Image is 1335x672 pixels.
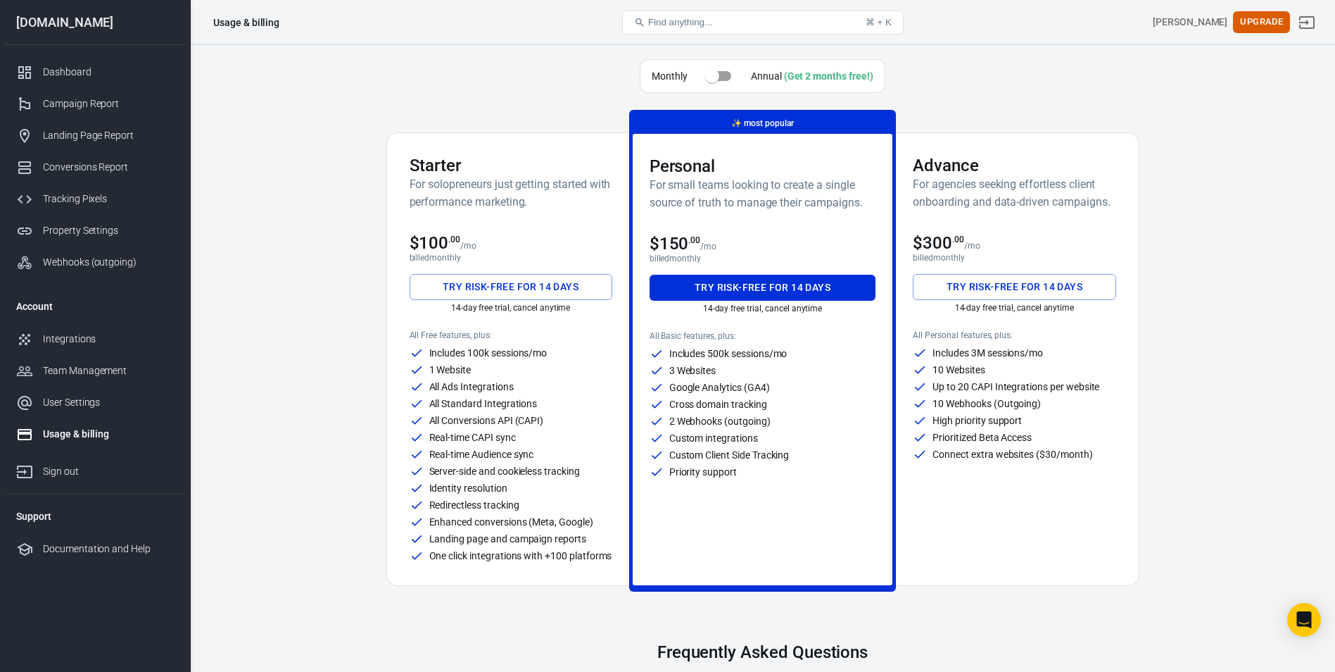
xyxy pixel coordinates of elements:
[731,118,742,128] span: magic
[932,416,1022,425] p: High priority support
[932,348,1043,358] p: Includes 3M sessions/mo
[669,399,767,409] p: Cross domain tracking
[5,151,185,183] a: Conversions Report
[731,116,793,131] p: most popular
[429,517,593,527] p: Enhanced conversions (Meta, Google)
[5,450,185,487] a: Sign out
[448,235,460,244] sup: .00
[43,128,174,143] div: Landing Page Report
[429,534,586,544] p: Landing page and campaign reports
[5,88,185,120] a: Campaign Report
[5,120,185,151] a: Landing Page Report
[410,274,612,300] button: Try risk-free for 14 days
[932,399,1041,409] p: 10 Webhooks (Outgoing)
[43,160,174,175] div: Conversions Report
[1153,15,1227,30] div: Account id: C21CTY1k
[429,483,507,493] p: Identity resolution
[5,290,185,323] li: Account
[650,331,876,341] p: All Basic features, plus:
[410,233,461,253] span: $100
[669,382,770,392] p: Google Analytics (GA4)
[5,387,185,418] a: User Settings
[913,274,1115,300] button: Try risk-free for 14 days
[648,17,712,27] span: Find anything...
[429,466,580,476] p: Server-side and cookieless tracking
[784,70,873,82] div: (Get 2 months free!)
[429,416,544,425] p: All Conversions API (CAPI)
[5,499,185,533] li: Support
[5,56,185,88] a: Dashboard
[43,192,174,206] div: Tracking Pixels
[43,332,174,347] div: Integrations
[5,183,185,215] a: Tracking Pixels
[866,17,892,27] div: ⌘ + K
[913,330,1115,340] p: All Personal features, plus:
[913,303,1115,313] p: 14-day free trial, cancel anytime
[650,304,876,313] p: 14-day free trial, cancel anytime
[913,233,964,253] span: $300
[650,275,876,301] button: Try risk-free for 14 days
[429,449,534,459] p: Real-time Audience sync
[913,156,1115,175] h3: Advance
[43,65,174,80] div: Dashboard
[964,241,980,251] p: /mo
[650,234,701,254] span: $150
[669,450,790,460] p: Custom Client Side Tracking
[751,69,873,84] div: Annual
[5,215,185,247] a: Property Settings
[669,433,758,443] p: Custom integrations
[410,175,612,211] h6: For solopreneurs just getting started with performance marketing.
[650,254,876,263] p: billed monthly
[43,464,174,479] div: Sign out
[43,223,174,238] div: Property Settings
[429,433,516,442] p: Real-time CAPI sync
[429,551,612,561] p: One click integrations with +100 platforms
[1290,6,1324,39] a: Sign out
[410,253,612,263] p: billed monthly
[669,416,771,426] p: 2 Webhooks (outgoing)
[952,235,964,244] sup: .00
[5,16,185,29] div: [DOMAIN_NAME]
[932,382,1099,392] p: Up to 20 CAPI Integrations per website
[932,433,1032,442] p: Prioritized Beta Access
[410,330,612,340] p: All Free features, plus:
[5,418,185,450] a: Usage & billing
[1233,11,1290,33] button: Upgrade
[913,253,1115,263] p: billed monthly
[429,399,538,409] p: All Standard Integrations
[650,176,876,211] h6: For small teams looking to create a single source of truth to manage their campaigns.
[669,467,737,477] p: Priority support
[5,323,185,355] a: Integrations
[913,175,1115,211] h6: For agencies seeking effortless client onboarding and data-driven campaigns.
[410,303,612,313] p: 14-day free trial, cancel anytime
[622,11,904,35] button: Find anything...⌘ + K
[410,156,612,175] h3: Starter
[213,15,279,30] div: Usage & billing
[669,349,787,359] p: Includes 500k sessions/mo
[43,97,174,111] div: Campaign Report
[688,235,700,245] sup: .00
[429,382,514,392] p: All Ads Integrations
[650,156,876,176] h3: Personal
[43,363,174,378] div: Team Management
[43,427,174,442] div: Usage & billing
[652,69,688,84] p: Monthly
[5,247,185,278] a: Webhooks (outgoing)
[700,242,716,251] p: /mo
[1287,603,1321,637] div: Open Intercom Messenger
[5,355,185,387] a: Team Management
[460,241,476,251] p: /mo
[669,366,716,375] p: 3 Websites
[429,500,519,510] p: Redirectless tracking
[43,395,174,410] div: User Settings
[43,255,174,270] div: Webhooks (outgoing)
[498,642,1027,662] h3: Frequently Asked Questions
[429,348,548,358] p: Includes 100k sessions/mo
[429,365,472,375] p: 1 Website
[932,449,1092,459] p: Connect extra websites ($30/month)
[932,365,985,375] p: 10 Websites
[43,542,174,556] div: Documentation and Help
